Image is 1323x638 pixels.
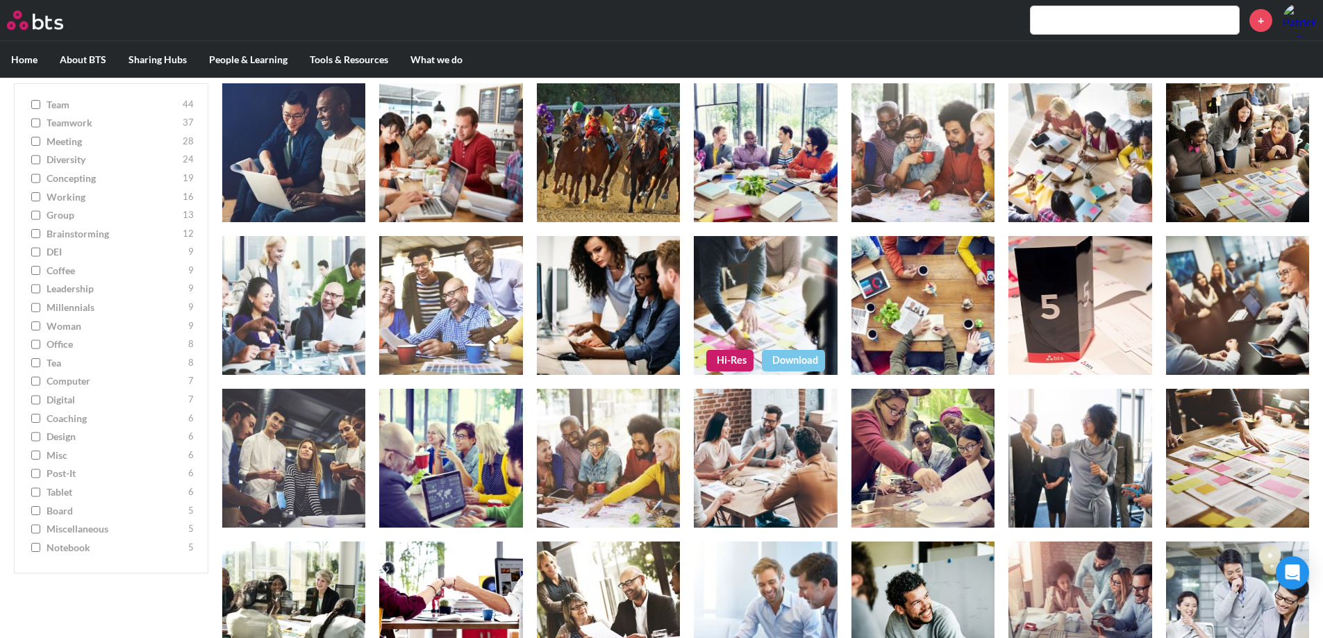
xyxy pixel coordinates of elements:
[183,171,194,185] span: 19
[299,42,399,78] label: Tools & Resources
[31,377,40,387] input: computer 7
[188,430,194,444] span: 6
[47,356,185,370] span: tea
[1283,3,1316,37] img: Patrick Kammerer
[47,171,179,185] span: concepting
[188,523,194,537] span: 5
[117,42,198,78] label: Sharing Hubs
[31,469,40,479] input: post-it 6
[399,42,474,78] label: What we do
[31,525,40,535] input: miscellaneous 5
[188,467,194,481] span: 6
[31,174,40,183] input: concepting 19
[198,42,299,78] label: People & Learning
[47,541,185,555] span: notebook
[188,338,194,352] span: 8
[31,303,40,313] input: millennials 9
[31,119,40,128] input: teamwork 37
[183,190,194,204] span: 16
[31,414,40,423] input: coaching 6
[183,227,194,241] span: 12
[1276,556,1309,589] div: Open Intercom Messenger
[47,467,185,481] span: post-it
[188,541,194,555] span: 5
[1249,9,1272,32] a: +
[47,394,185,408] span: digital
[47,523,185,537] span: miscellaneous
[7,10,89,30] a: Go home
[47,485,185,499] span: tablet
[183,98,194,112] span: 44
[188,301,194,315] span: 9
[188,283,194,296] span: 9
[31,100,40,110] input: team 44
[47,430,185,444] span: design
[188,504,194,518] span: 5
[47,448,185,462] span: misc
[7,10,63,30] img: BTS Logo
[1283,3,1316,37] a: Profile
[47,412,185,426] span: coaching
[47,209,179,223] span: group
[188,412,194,426] span: 6
[47,301,185,315] span: millennials
[188,246,194,260] span: 9
[47,375,185,389] span: computer
[47,319,185,333] span: woman
[31,285,40,294] input: leadership 9
[31,543,40,553] input: notebook 5
[31,229,40,239] input: brainstorming 12
[183,135,194,149] span: 28
[47,283,185,296] span: leadership
[706,350,754,371] a: Hi-Res
[188,319,194,333] span: 9
[49,42,117,78] label: About BTS
[31,506,40,516] input: board 5
[31,137,40,146] input: meeting 28
[31,211,40,221] input: group 13
[31,358,40,368] input: tea 8
[31,340,40,350] input: office 8
[31,487,40,497] input: tablet 6
[47,153,179,167] span: diversity
[31,156,40,165] input: diversity 24
[188,448,194,462] span: 6
[31,433,40,442] input: design 6
[183,153,194,167] span: 24
[188,264,194,278] span: 9
[47,264,185,278] span: coffee
[188,394,194,408] span: 7
[47,504,185,518] span: board
[47,246,185,260] span: DEI
[762,350,825,371] a: Download
[47,135,179,149] span: meeting
[188,356,194,370] span: 8
[31,451,40,460] input: misc 6
[47,117,179,131] span: teamwork
[47,190,179,204] span: working
[188,375,194,389] span: 7
[31,321,40,331] input: woman 9
[47,227,179,241] span: brainstorming
[31,396,40,405] input: digital 7
[47,98,179,112] span: team
[183,117,194,131] span: 37
[31,266,40,276] input: coffee 9
[31,192,40,202] input: working 16
[188,485,194,499] span: 6
[47,338,185,352] span: office
[183,209,194,223] span: 13
[31,248,40,258] input: DEI 9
